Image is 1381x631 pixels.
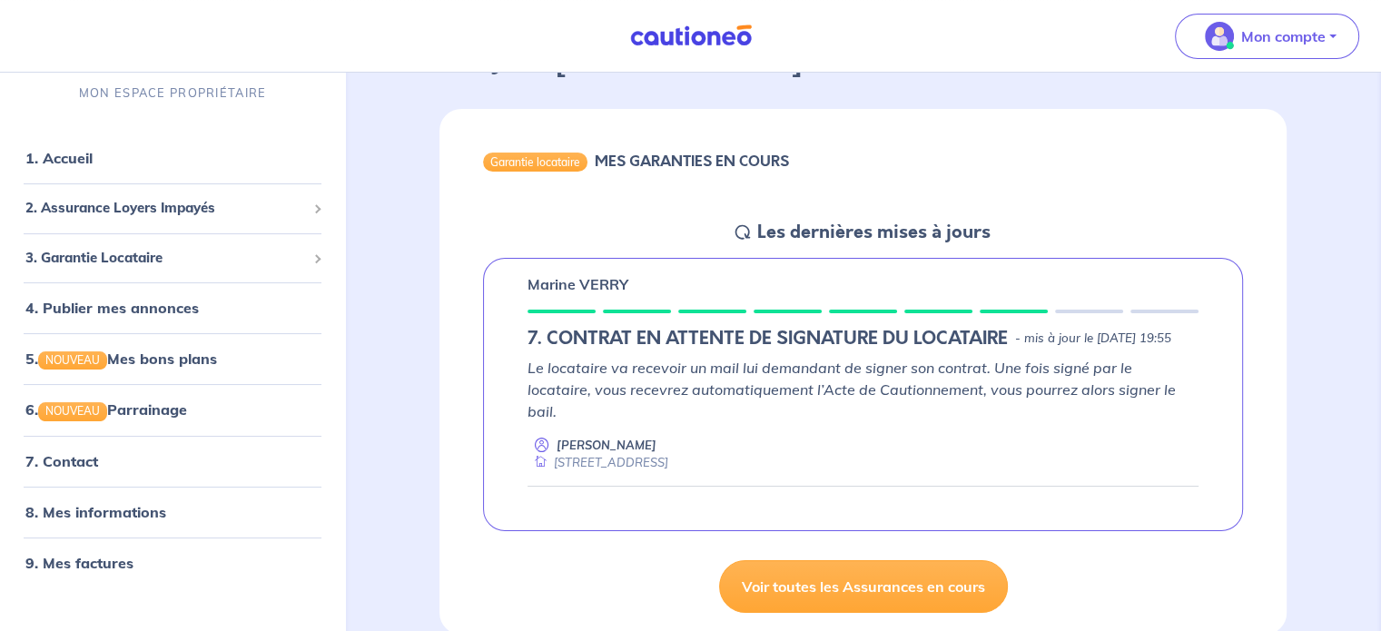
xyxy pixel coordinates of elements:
[1205,22,1234,51] img: illu_account_valid_menu.svg
[25,350,217,369] a: 5.NOUVEAUMes bons plans
[7,443,338,479] div: 7. Contact
[757,222,991,243] h5: Les dernières mises à jours
[595,153,789,170] h6: MES GARANTIES EN COURS
[7,291,338,327] div: 4. Publier mes annonces
[7,341,338,378] div: 5.NOUVEAUMes bons plans
[25,452,98,470] a: 7. Contact
[7,494,338,530] div: 8. Mes informations
[7,241,338,276] div: 3. Garantie Locataire
[25,199,306,220] span: 2. Assurance Loyers Impayés
[1241,25,1326,47] p: Mon compte
[7,392,338,429] div: 6.NOUVEAUParrainage
[7,192,338,227] div: 2. Assurance Loyers Impayés
[25,401,187,419] a: 6.NOUVEAUParrainage
[25,248,306,269] span: 3. Garantie Locataire
[528,328,1199,350] div: state: RENTER-PAYMENT-METHOD-IN-PROGRESS, Context: INELIGIBILITY,IS-GL-CAUTION-IN-LANDLORD
[528,328,1008,350] h5: 7. CONTRAT EN ATTENTE DE SIGNATURE DU LOCATAIRE
[719,560,1008,613] a: Voir toutes les Assurances en cours
[25,300,199,318] a: 4. Publier mes annonces
[528,359,1176,420] em: Le locataire va recevoir un mail lui demandant de signer son contrat. Une fois signé par le locat...
[528,454,668,471] div: [STREET_ADDRESS]
[1015,330,1171,348] p: - mis à jour le [DATE] 19:55
[7,545,338,581] div: 9. Mes factures
[25,150,93,168] a: 1. Accueil
[79,85,266,103] p: MON ESPACE PROPRIÉTAIRE
[25,554,133,572] a: 9. Mes factures
[7,141,338,177] div: 1. Accueil
[1175,14,1359,59] button: illu_account_valid_menu.svgMon compte
[528,273,628,295] p: Marine VERRY
[557,437,656,454] p: [PERSON_NAME]
[623,25,759,47] img: Cautioneo
[483,153,587,171] div: Garantie locataire
[25,503,166,521] a: 8. Mes informations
